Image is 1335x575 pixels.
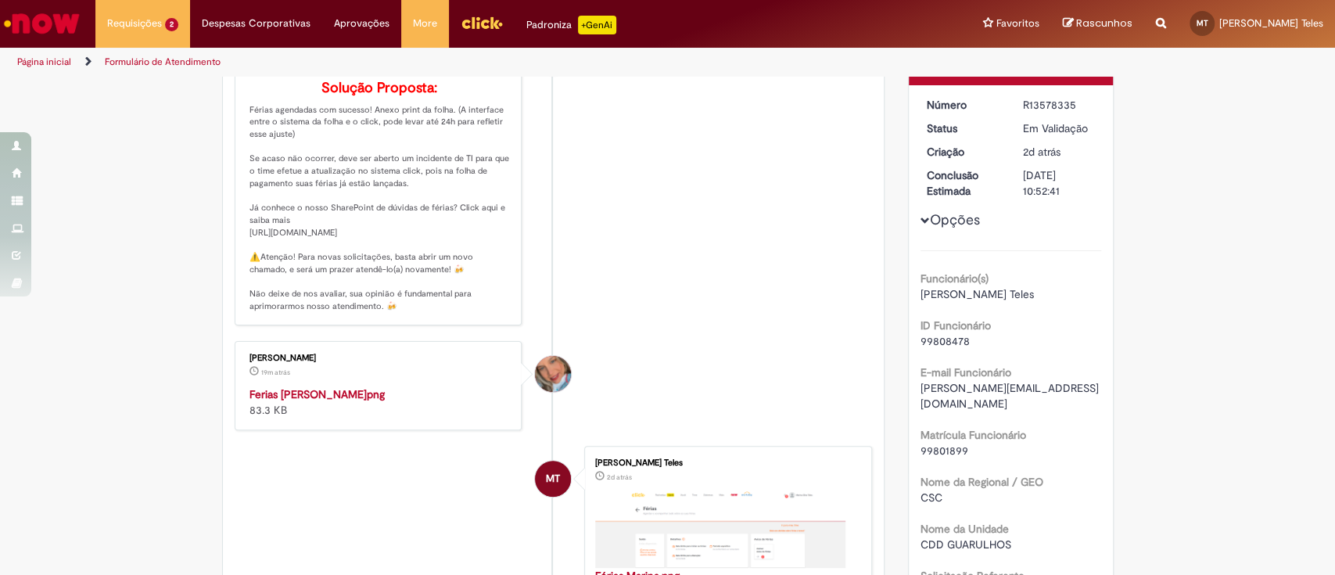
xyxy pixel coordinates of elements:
time: 01/10/2025 10:51:31 [261,368,290,377]
time: 29/09/2025 16:52:38 [1023,145,1060,159]
a: Ferias [PERSON_NAME]png [249,387,385,401]
span: Requisições [107,16,162,31]
div: Padroniza [526,16,616,34]
span: 2d atrás [607,473,632,482]
img: click_logo_yellow_360x200.png [461,11,503,34]
b: E-mail Funcionário [921,365,1011,379]
span: Aprovações [334,16,389,31]
span: MT [1197,18,1208,28]
span: CSC [921,491,942,505]
span: MT [546,460,560,498]
div: [PERSON_NAME] [249,354,510,363]
div: Jacqueline Andrade Galani [535,356,571,392]
div: [PERSON_NAME] Teles [595,458,856,468]
div: Em Validação [1023,120,1096,136]
a: Rascunhos [1063,16,1132,31]
span: Rascunhos [1076,16,1132,31]
div: [DATE] 10:52:41 [1023,167,1096,199]
img: ServiceNow [2,8,82,39]
span: 2 [165,18,178,31]
span: CDD GUARULHOS [921,537,1011,552]
span: 2d atrás [1023,145,1060,159]
b: Nome da Unidade [921,522,1009,536]
span: Despesas Corporativas [202,16,310,31]
a: Página inicial [17,56,71,68]
div: Marina Silva Teles [535,461,571,497]
span: 19m atrás [261,368,290,377]
b: Matrícula Funcionário [921,428,1026,442]
time: 29/09/2025 16:52:35 [607,473,632,482]
span: [PERSON_NAME][EMAIL_ADDRESS][DOMAIN_NAME] [921,381,1099,411]
span: 99808478 [921,334,970,348]
span: 99801899 [921,444,968,458]
dt: Criação [915,144,1011,160]
span: More [413,16,437,31]
span: Favoritos [996,16,1039,31]
span: [PERSON_NAME] Teles [1219,16,1323,30]
p: Férias agendadas com sucesso! Anexo print da folha. (A interface entre o sistema da folha e o cli... [249,81,510,313]
dt: Número [915,97,1011,113]
b: ID Funcionário [921,318,991,332]
div: 83.3 KB [249,386,510,418]
p: +GenAi [578,16,616,34]
div: 29/09/2025 16:52:38 [1023,144,1096,160]
div: R13578335 [1023,97,1096,113]
a: Formulário de Atendimento [105,56,221,68]
b: Funcionário(s) [921,271,989,286]
b: Nome da Regional / GEO [921,475,1043,489]
ul: Trilhas de página [12,48,878,77]
span: [PERSON_NAME] Teles [921,287,1034,301]
dt: Conclusão Estimada [915,167,1011,199]
dt: Status [915,120,1011,136]
b: Solução Proposta: [321,79,437,97]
